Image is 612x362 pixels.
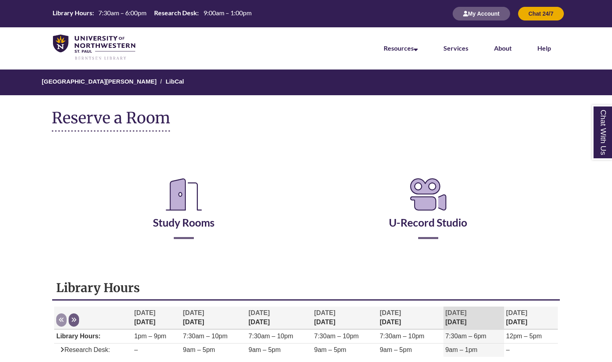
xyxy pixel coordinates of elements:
span: 9:00am – 1:00pm [203,9,252,16]
button: Next week [69,313,79,327]
th: [DATE] [378,307,443,329]
th: [DATE] [181,307,246,329]
span: [DATE] [183,309,204,316]
span: [DATE] [248,309,270,316]
th: Research Desk: [151,8,200,17]
span: 9am – 1pm [445,346,478,353]
th: [DATE] [312,307,378,329]
button: Previous week [56,313,67,327]
th: Library Hours: [49,8,95,17]
a: Resources [384,44,418,52]
span: [DATE] [445,309,467,316]
span: 9am – 5pm [248,346,281,353]
div: Reserve a Room [52,152,560,263]
a: LibCal [166,78,184,85]
a: Chat 24/7 [518,10,564,17]
span: 7:30am – 6:00pm [98,9,146,16]
span: [DATE] [314,309,335,316]
span: – [506,346,510,353]
h1: Library Hours [56,280,555,295]
th: [DATE] [246,307,312,329]
span: – [134,346,138,353]
nav: Breadcrumb [52,70,560,95]
button: My Account [453,7,510,20]
span: 7:30am – 10pm [248,333,293,340]
span: 7:30am – 10pm [380,333,424,340]
span: [DATE] [380,309,401,316]
a: [GEOGRAPHIC_DATA][PERSON_NAME] [42,78,157,85]
span: 7:30am – 10pm [183,333,228,340]
img: UNWSP Library Logo [53,35,135,61]
span: 7:30am – 6pm [445,333,486,340]
a: U-Record Studio [389,196,467,229]
a: Services [443,44,468,52]
span: 9am – 5pm [314,346,346,353]
h1: Reserve a Room [52,109,170,132]
span: 12pm – 5pm [506,333,542,340]
span: 9am – 5pm [183,346,215,353]
span: 9am – 5pm [380,346,412,353]
span: 1pm – 9pm [134,333,166,340]
a: Hours Today [49,8,254,19]
th: [DATE] [132,307,181,329]
a: About [494,44,512,52]
th: [DATE] [443,307,504,329]
span: 7:30am – 10pm [314,333,359,340]
span: [DATE] [134,309,155,316]
span: [DATE] [506,309,527,316]
button: Chat 24/7 [518,7,564,20]
table: Hours Today [49,8,254,18]
th: [DATE] [504,307,558,329]
td: Library Hours: [54,330,132,344]
a: Help [537,44,551,52]
a: My Account [453,10,510,17]
a: Study Rooms [153,196,215,229]
span: Research Desk: [56,346,110,353]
